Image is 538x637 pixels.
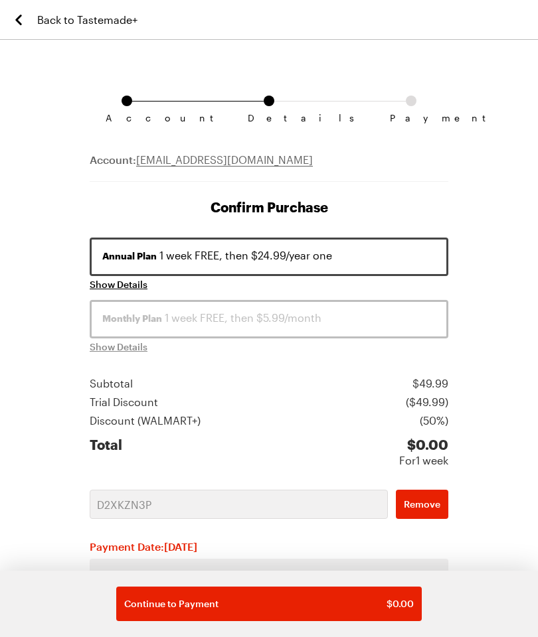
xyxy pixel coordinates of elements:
[90,278,147,291] button: Show Details
[90,413,201,429] div: Discount ( WALMART+ )
[106,113,148,123] span: Account
[387,597,414,610] span: $ 0.00
[420,413,448,429] div: ( 50% )
[102,249,157,263] span: Annual Plan
[90,300,448,338] button: Monthly Plan 1 week FREE, then $5.99/month
[90,340,147,354] span: Show Details
[390,113,432,123] span: Payment
[102,312,162,325] span: Monthly Plan
[102,310,436,326] div: 1 week FREE, then $5.99/month
[90,376,448,468] section: Price summary
[90,238,448,276] button: Annual Plan 1 week FREE, then $24.99/year one
[102,248,436,263] div: 1 week FREE, then $24.99/year one
[399,453,448,468] div: For 1 week
[37,12,137,28] span: Back to Tastemade+
[406,394,448,410] div: ($ 49.99 )
[116,587,422,621] button: Continue to Payment$0.00
[90,394,158,410] div: Trial Discount
[396,490,448,519] button: Remove
[412,376,448,391] div: $ 49.99
[90,96,448,113] ol: Subscription checkout form navigation
[124,597,219,610] span: Continue to Payment
[399,437,448,453] div: $ 0.00
[90,376,133,391] div: Subtotal
[90,198,448,216] h1: Confirm Purchase
[90,437,122,468] div: Total
[90,540,448,553] h2: Payment Date: [DATE]
[90,153,136,166] span: Account:
[90,490,388,519] input: Promo Code
[404,498,440,511] span: Remove
[248,113,290,123] span: Details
